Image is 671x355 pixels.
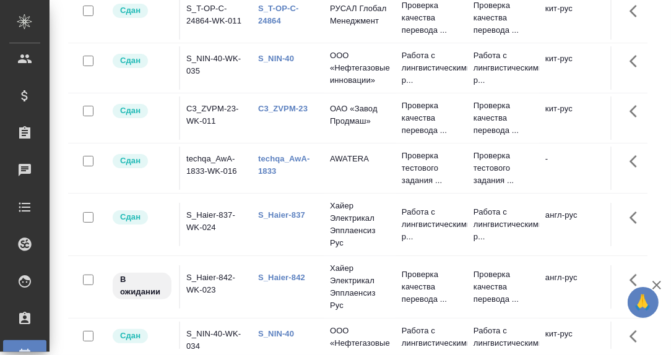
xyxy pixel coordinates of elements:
[258,273,305,282] a: S_Haier-842
[120,105,141,117] p: Сдан
[111,153,173,169] div: Менеджер проверил работу исполнителя, передает ее на следующий этап
[258,104,308,113] a: C3_ZVPM-23
[539,46,611,90] td: кит-рус
[111,272,173,301] div: Исполнитель назначен, приступать к работе пока рано
[330,262,389,312] p: Хайер Электрикал Эпплаенсиз Рус
[258,329,294,338] a: S_NIN-40
[474,268,533,306] p: Проверка качества перевода ...
[474,206,533,243] p: Работа с лингвистическими р...
[258,54,294,63] a: S_NIN-40
[330,103,389,127] p: ОАО «Завод Продмаш»
[258,154,310,176] a: techqa_AwA-1833
[474,49,533,87] p: Работа с лингвистическими р...
[180,96,252,140] td: C3_ZVPM-23-WK-011
[402,268,461,306] p: Проверка качества перевода ...
[330,200,389,249] p: Хайер Электрикал Эпплаенсиз Рус
[120,273,164,298] p: В ожидании
[539,203,611,246] td: англ-рус
[180,46,252,90] td: S_NIN-40-WK-035
[111,328,173,344] div: Менеджер проверил работу исполнителя, передает ее на следующий этап
[258,210,305,220] a: S_Haier-837
[120,211,141,223] p: Сдан
[402,49,461,87] p: Работа с лингвистическими р...
[111,2,173,19] div: Менеджер проверил работу исполнителя, передает ее на следующий этап
[539,265,611,309] td: англ-рус
[539,96,611,140] td: кит-рус
[330,153,389,165] p: AWATERA
[622,265,652,295] button: Здесь прячутся важные кнопки
[622,203,652,233] button: Здесь прячутся важные кнопки
[539,147,611,190] td: -
[622,322,652,351] button: Здесь прячутся важные кнопки
[330,49,389,87] p: ООО «Нефтегазовые инновации»
[402,100,461,137] p: Проверка качества перевода ...
[180,265,252,309] td: S_Haier-842-WK-023
[120,4,141,17] p: Сдан
[633,289,654,315] span: 🙏
[111,209,173,226] div: Менеджер проверил работу исполнителя, передает ее на следующий этап
[120,330,141,342] p: Сдан
[474,100,533,137] p: Проверка качества перевода ...
[120,54,141,67] p: Сдан
[402,150,461,187] p: Проверка тестового задания ...
[180,203,252,246] td: S_Haier-837-WK-024
[622,46,652,76] button: Здесь прячутся важные кнопки
[258,4,299,25] a: S_T-OP-C-24864
[622,96,652,126] button: Здесь прячутся важные кнопки
[120,155,141,167] p: Сдан
[180,147,252,190] td: techqa_AwA-1833-WK-016
[402,206,461,243] p: Работа с лингвистическими р...
[628,287,659,318] button: 🙏
[330,2,389,27] p: РУСАЛ Глобал Менеджмент
[622,147,652,176] button: Здесь прячутся важные кнопки
[111,103,173,119] div: Менеджер проверил работу исполнителя, передает ее на следующий этап
[474,150,533,187] p: Проверка тестового задания ...
[111,53,173,69] div: Менеджер проверил работу исполнителя, передает ее на следующий этап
